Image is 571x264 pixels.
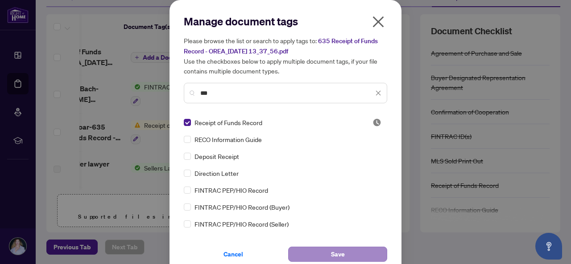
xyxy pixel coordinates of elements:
span: RECO Information Guide [194,134,262,144]
span: Cancel [223,247,243,261]
span: Pending Review [372,118,381,127]
button: Save [288,247,387,262]
span: close [375,90,381,96]
span: Receipt of Funds Record [194,118,262,127]
span: close [371,15,385,29]
span: FINTRAC PEP/HIO Record (Buyer) [194,202,290,212]
img: status [372,118,381,127]
span: Direction Letter [194,168,239,178]
span: Save [331,247,345,261]
h2: Manage document tags [184,14,387,28]
h5: Please browse the list or search to apply tags to: Use the checkboxes below to apply multiple doc... [184,36,387,76]
button: Cancel [184,247,283,262]
span: FINTRAC PEP/HIO Record [194,185,268,195]
span: Deposit Receipt [194,151,239,161]
span: FINTRAC PEP/HIO Record (Seller) [194,219,289,229]
button: Open asap [535,233,562,260]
